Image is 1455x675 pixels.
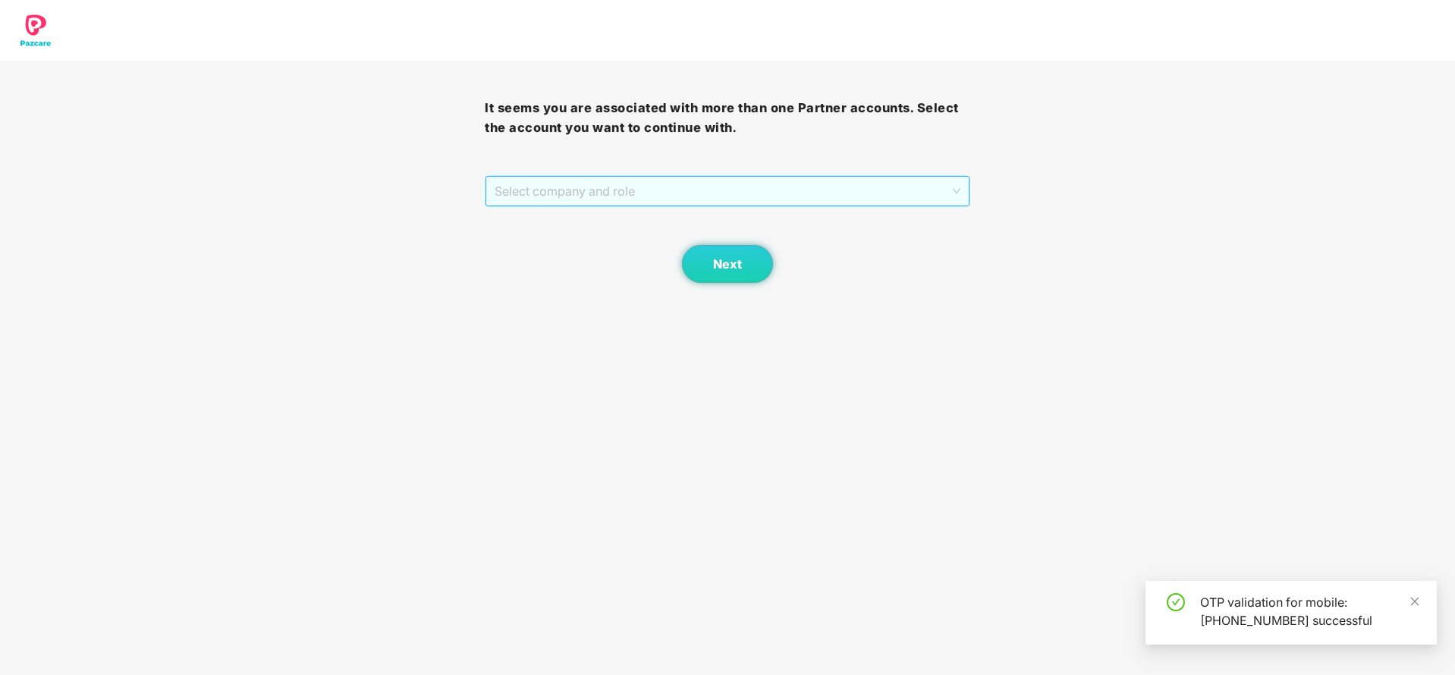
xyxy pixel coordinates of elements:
[495,177,960,206] span: Select company and role
[1200,593,1419,629] div: OTP validation for mobile: [PHONE_NUMBER] successful
[485,99,969,137] h3: It seems you are associated with more than one Partner accounts. Select the account you want to c...
[682,245,773,283] button: Next
[713,257,742,272] span: Next
[1409,596,1420,607] span: close
[1167,593,1185,611] span: check-circle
